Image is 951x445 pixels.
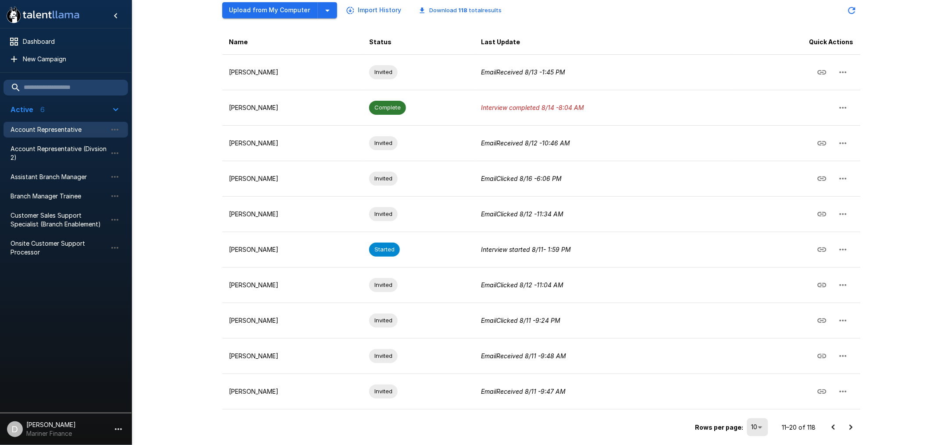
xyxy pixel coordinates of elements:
[229,210,355,219] p: [PERSON_NAME]
[481,210,563,218] i: Email Clicked 8/12 - 11:34 AM
[474,30,732,55] th: Last Update
[812,316,833,323] span: Copy Interview Link
[229,103,355,112] p: [PERSON_NAME]
[732,30,861,55] th: Quick Actions
[459,7,468,14] b: 118
[229,245,355,254] p: [PERSON_NAME]
[481,139,570,147] i: Email Received 8/12 - 10:46 AM
[229,139,355,148] p: [PERSON_NAME]
[481,68,565,76] i: Email Received 8/13 - 1:45 PM
[229,387,355,396] p: [PERSON_NAME]
[812,209,833,217] span: Copy Interview Link
[812,387,833,394] span: Copy Interview Link
[747,418,768,436] div: 10
[812,138,833,146] span: Copy Interview Link
[481,246,571,253] i: Interview started 8/11 - 1:59 PM
[412,4,509,17] button: Download 118 totalresults
[481,388,566,395] i: Email Received 8/11 - 9:47 AM
[825,419,842,436] button: Go to previous page
[481,352,566,360] i: Email Received 8/11 - 9:48 AM
[369,387,398,396] span: Invited
[229,352,355,360] p: [PERSON_NAME]
[229,281,355,290] p: [PERSON_NAME]
[229,316,355,325] p: [PERSON_NAME]
[369,103,406,112] span: Complete
[222,2,318,18] button: Upload from My Computer
[369,210,398,218] span: Invited
[812,280,833,288] span: Copy Interview Link
[369,139,398,147] span: Invited
[229,174,355,183] p: [PERSON_NAME]
[843,2,861,19] button: Updated Today - 9:08 AM
[369,281,398,289] span: Invited
[481,281,563,289] i: Email Clicked 8/12 - 11:04 AM
[344,2,405,18] button: Import History
[369,316,398,325] span: Invited
[369,68,398,76] span: Invited
[229,68,355,77] p: [PERSON_NAME]
[369,174,398,183] span: Invited
[222,30,362,55] th: Name
[481,104,584,111] i: Interview completed 8/14 - 8:04 AM
[695,423,744,432] p: Rows per page:
[481,317,560,324] i: Email Clicked 8/11 - 9:24 PM
[369,245,400,254] span: Started
[842,419,860,436] button: Go to next page
[812,174,833,181] span: Copy Interview Link
[369,352,398,360] span: Invited
[782,423,816,432] p: 11–20 of 118
[812,245,833,252] span: Copy Interview Link
[362,30,474,55] th: Status
[812,351,833,359] span: Copy Interview Link
[812,67,833,75] span: Copy Interview Link
[481,175,562,182] i: Email Clicked 8/16 - 6:06 PM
